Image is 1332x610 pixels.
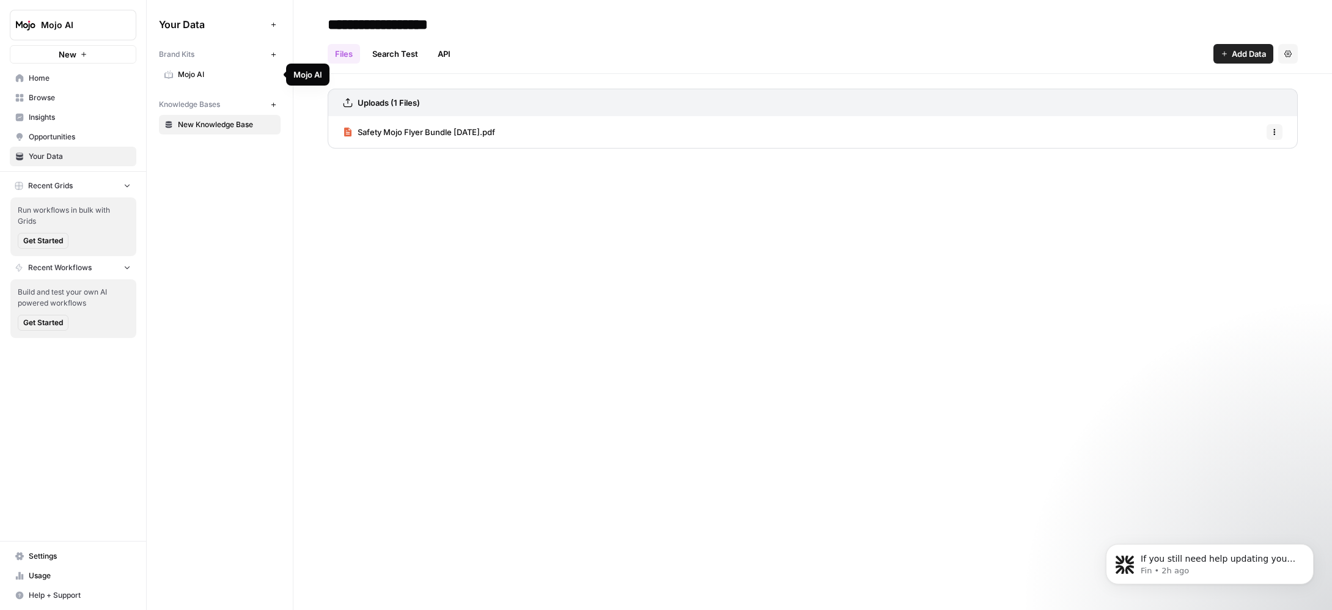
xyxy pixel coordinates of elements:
div: Do I have to manually change the URL, Title, and Body? Or can AirOps update if I enter a new URL? [54,46,225,82]
button: Workspace: Mojo AI [10,10,136,40]
a: Source reference 115596623: [189,168,199,178]
span: Home [29,73,131,84]
div: Close [215,5,237,27]
span: Your Data [29,151,131,162]
button: Gif picker [39,400,48,410]
h3: Uploads (1 Files) [358,97,420,109]
button: New [10,45,136,64]
a: Opportunities [10,127,136,147]
span: Knowledge Bases [159,99,220,110]
a: Settings [10,546,136,566]
span: Brand Kits [159,49,194,60]
a: Insights [10,108,136,127]
img: Mojo AI Logo [14,14,36,36]
iframe: Intercom notifications message [1087,518,1332,604]
span: Safety Mojo Flyer Bundle [DATE].pdf [358,126,495,138]
span: Add Data [1232,48,1266,60]
a: New Knowledge Base [159,115,281,134]
div: Is that what you were looking for? [10,295,175,322]
a: Files [328,44,360,64]
button: Recent Workflows [10,259,136,277]
div: Based on how the Writing Sample section works, you need to manually update each field. When you e... [20,106,225,178]
a: Home [10,68,136,88]
a: Safety Mojo Flyer Bundle [DATE].pdf [343,116,495,148]
button: go back [8,5,31,28]
div: If you still need help updating your Brand Kit or have more questions about the Writing Sample se... [20,330,191,414]
h1: Fin [59,12,74,21]
span: Mojo AI [41,19,115,31]
button: Help + Support [10,586,136,605]
span: New [59,48,76,61]
span: New Knowledge Base [178,119,275,130]
a: Mojo AI [159,65,281,84]
span: Recent Grids [28,180,73,191]
a: Browse [10,88,136,108]
button: Get Started [18,233,68,249]
button: Get Started [18,315,68,331]
div: Fin says… [10,323,235,448]
span: Your Data [159,17,266,32]
button: Send a message… [210,395,229,415]
button: Upload attachment [58,400,68,410]
a: API [430,44,458,64]
a: Your Data [10,147,136,166]
a: Usage [10,566,136,586]
span: Help + Support [29,590,131,601]
button: Home [191,5,215,28]
span: Build and test your own AI powered workflows [18,287,129,309]
textarea: Message… [10,375,234,395]
div: Is that what you were looking for? [20,302,165,314]
button: Add Data [1213,44,1273,64]
span: Get Started [23,235,63,246]
span: Settings [29,551,131,562]
a: Uploads (1 Files) [343,89,420,116]
div: Fin says… [10,99,235,295]
span: Usage [29,570,131,581]
span: Run workflows in bulk with Grids [18,205,129,227]
div: Mojo AI [293,68,322,81]
img: Profile image for Fin [35,7,54,26]
button: Emoji picker [19,400,29,410]
span: Get Started [23,317,63,328]
div: The URL field helps us scrape the best example of your ideal content for training purposes, but t... [20,185,225,244]
span: Browse [29,92,131,103]
div: Fin says… [10,295,235,323]
a: Search Test [365,44,425,64]
div: Once you update all the fields, changes auto-save and all workflows using this Brand Kit will aut... [20,251,225,287]
div: Based on how the Writing Sample section works, you need to manually update each field. When you e... [10,99,235,293]
div: If you still need help updating your Brand Kit or have more questions about the Writing Sample se... [10,323,201,421]
span: Recent Workflows [28,262,92,273]
span: Mojo AI [178,69,275,80]
div: Jeff says… [10,39,235,99]
button: Start recording [78,400,87,410]
div: Do I have to manually change the URL, Title, and Body? Or can AirOps update if I enter a new URL? [44,39,235,89]
button: Recent Grids [10,177,136,195]
span: Opportunities [29,131,131,142]
span: Insights [29,112,131,123]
